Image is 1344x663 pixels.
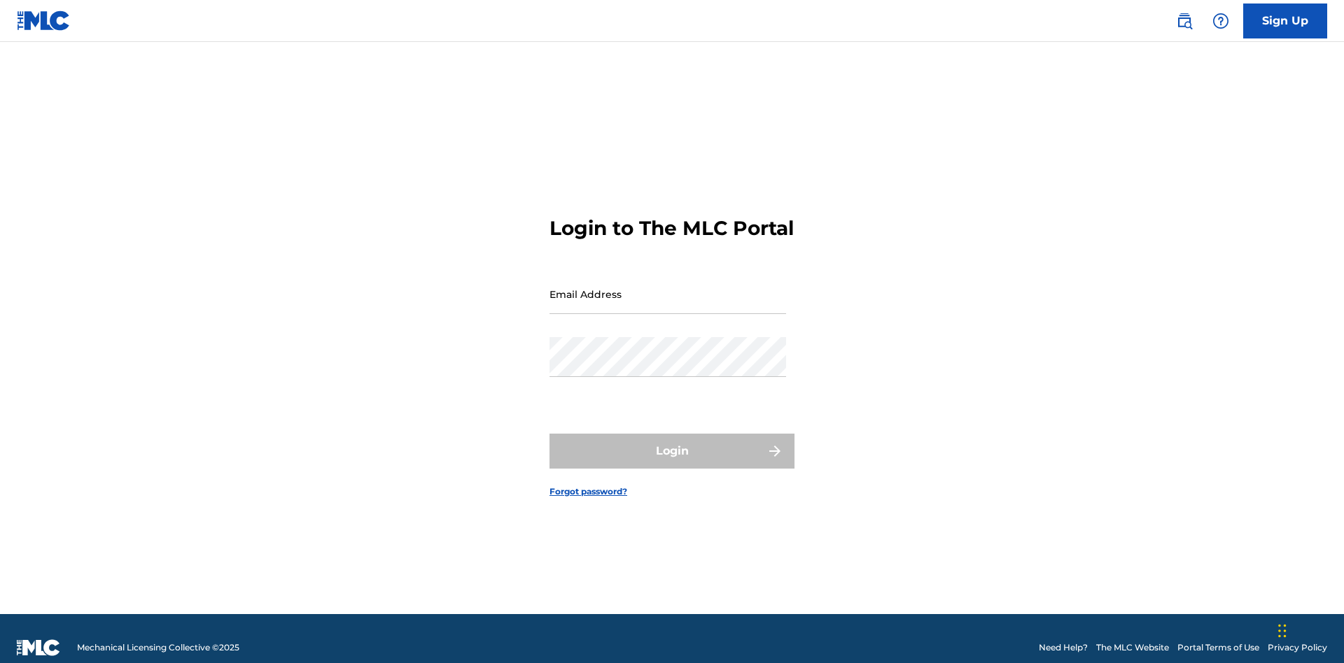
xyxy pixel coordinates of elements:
img: help [1212,13,1229,29]
span: Mechanical Licensing Collective © 2025 [77,641,239,654]
a: Forgot password? [549,485,627,498]
a: Need Help? [1039,641,1088,654]
a: Sign Up [1243,3,1327,38]
a: The MLC Website [1096,641,1169,654]
h3: Login to The MLC Portal [549,216,794,241]
div: Help [1207,7,1235,35]
iframe: Chat Widget [1274,596,1344,663]
a: Privacy Policy [1268,641,1327,654]
div: Drag [1278,610,1287,652]
a: Public Search [1170,7,1198,35]
img: logo [17,639,60,656]
a: Portal Terms of Use [1177,641,1259,654]
img: search [1176,13,1193,29]
img: MLC Logo [17,10,71,31]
